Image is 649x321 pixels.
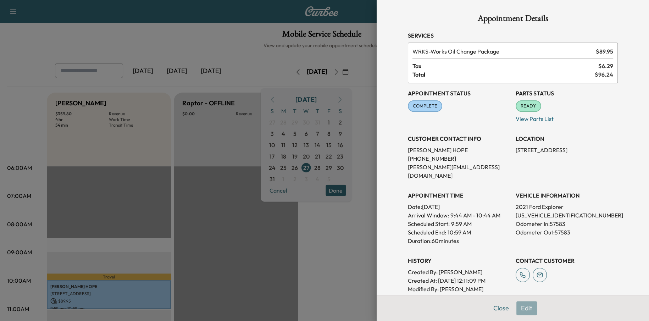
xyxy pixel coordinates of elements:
p: Date: [DATE] [408,203,510,211]
p: 2021 Ford Explorer [516,203,618,211]
h3: Parts Status [516,89,618,98]
p: [PERSON_NAME] HOPE [408,146,510,154]
button: Close [489,301,514,315]
h3: LOCATION [516,134,618,143]
p: Created By : [PERSON_NAME] [408,268,510,276]
span: Tax [412,62,598,70]
p: Created At : [DATE] 12:11:09 PM [408,276,510,285]
span: $ 89.95 [596,47,613,56]
p: [PERSON_NAME][EMAIL_ADDRESS][DOMAIN_NAME] [408,163,510,180]
span: Works Oil Change Package [412,47,593,56]
p: 10:59 AM [448,228,471,237]
p: Odometer In: 57583 [516,220,618,228]
span: COMPLETE [409,103,442,110]
p: [US_VEHICLE_IDENTIFICATION_NUMBER] [516,211,618,220]
p: Modified By : [PERSON_NAME] [408,285,510,293]
p: [STREET_ADDRESS] [516,146,618,154]
p: Scheduled Start: [408,220,450,228]
span: $ 96.24 [595,70,613,79]
span: 9:44 AM - 10:44 AM [450,211,500,220]
h3: VEHICLE INFORMATION [516,191,618,200]
p: Modified At : [DATE] 7:16:13 AM [408,293,510,302]
p: 9:59 AM [451,220,472,228]
h3: APPOINTMENT TIME [408,191,510,200]
p: Scheduled End: [408,228,446,237]
p: Odometer Out: 57583 [516,228,618,237]
p: [PHONE_NUMBER] [408,154,510,163]
h3: CUSTOMER CONTACT INFO [408,134,510,143]
span: READY [516,103,540,110]
p: Duration: 60 minutes [408,237,510,245]
h3: CONTACT CUSTOMER [516,256,618,265]
h3: Services [408,31,618,40]
span: Total [412,70,595,79]
p: View Parts List [516,112,618,123]
h3: Appointment Status [408,89,510,98]
h3: History [408,256,510,265]
h1: Appointment Details [408,14,618,26]
span: $ 6.29 [598,62,613,70]
p: Arrival Window: [408,211,510,220]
